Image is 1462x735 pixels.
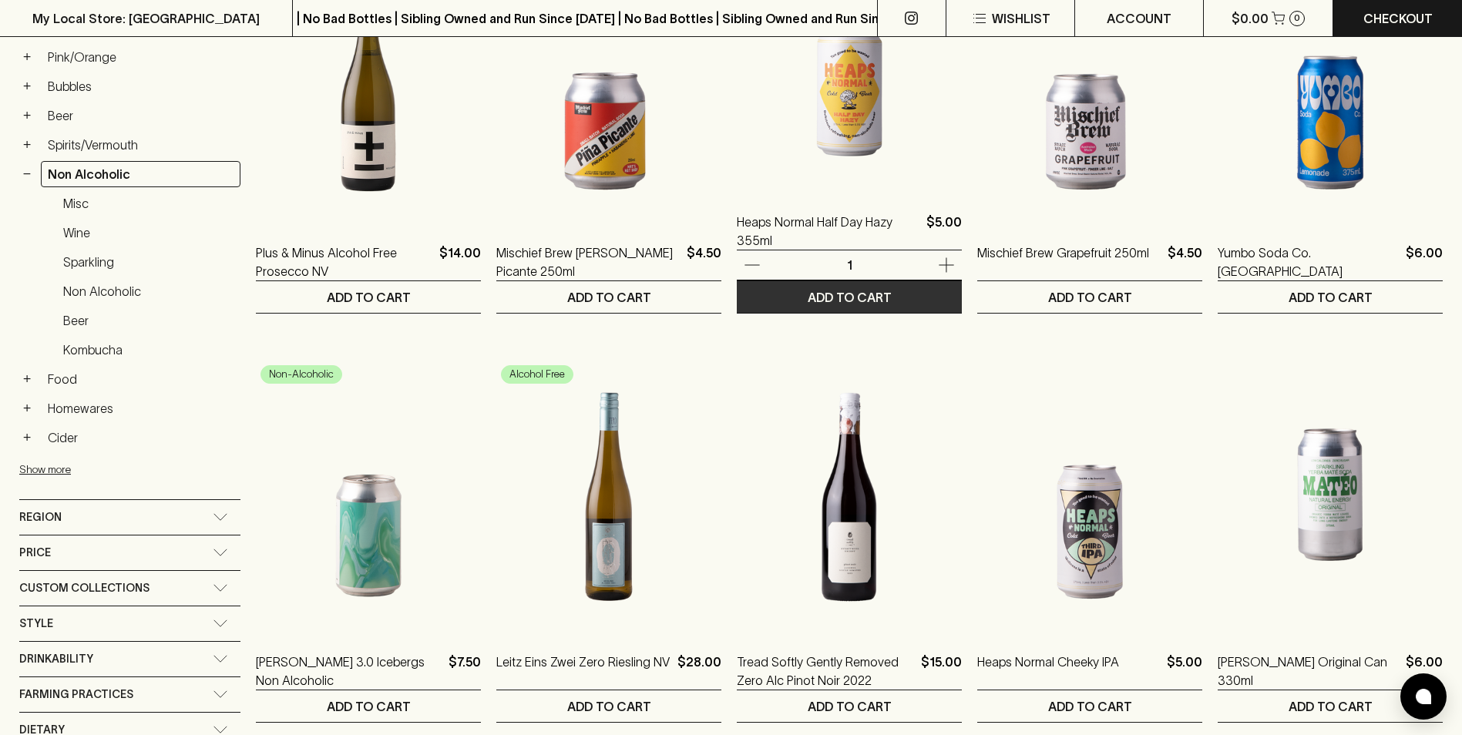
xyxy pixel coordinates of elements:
[327,697,411,716] p: ADD TO CART
[1048,697,1132,716] p: ADD TO CART
[19,649,93,669] span: Drinkability
[1363,9,1433,28] p: Checkout
[496,243,681,280] a: Mischief Brew [PERSON_NAME] Picante 250ml
[977,690,1202,722] button: ADD TO CART
[687,243,721,280] p: $4.50
[19,49,35,65] button: +
[1218,690,1443,722] button: ADD TO CART
[1107,9,1171,28] p: ACCOUNT
[19,543,51,562] span: Price
[1416,689,1431,704] img: bubble-icon
[56,278,240,304] a: Non Alcoholic
[41,102,240,129] a: Beer
[19,108,35,123] button: +
[41,425,240,451] a: Cider
[56,249,240,275] a: Sparkling
[737,281,962,313] button: ADD TO CART
[19,508,62,527] span: Region
[977,281,1202,313] button: ADD TO CART
[19,685,133,704] span: Farming Practices
[977,243,1149,280] a: Mischief Brew Grapefruit 250ml
[808,697,892,716] p: ADD TO CART
[41,73,240,99] a: Bubbles
[977,360,1202,629] img: Heaps Normal Cheeky IPA
[41,366,240,392] a: Food
[1218,281,1443,313] button: ADD TO CART
[19,571,240,606] div: Custom Collections
[567,697,651,716] p: ADD TO CART
[737,690,962,722] button: ADD TO CART
[19,137,35,153] button: +
[32,9,260,28] p: My Local Store: [GEOGRAPHIC_DATA]
[19,166,35,182] button: −
[41,395,240,421] a: Homewares
[992,9,1050,28] p: Wishlist
[737,360,962,629] img: Tread Softly Gently Removed Zero Alc Pinot Noir 2022
[19,579,150,598] span: Custom Collections
[256,243,433,280] a: Plus & Minus Alcohol Free Prosecco NV
[496,690,721,722] button: ADD TO CART
[1294,14,1300,22] p: 0
[41,161,240,187] a: Non Alcoholic
[977,653,1119,690] a: Heaps Normal Cheeky IPA
[19,614,53,633] span: Style
[19,535,240,570] div: Price
[19,401,35,416] button: +
[737,213,920,250] a: Heaps Normal Half Day Hazy 355ml
[41,44,240,70] a: Pink/Orange
[567,288,651,307] p: ADD TO CART
[19,606,240,641] div: Style
[677,653,721,690] p: $28.00
[56,307,240,334] a: Beer
[737,653,915,690] a: Tread Softly Gently Removed Zero Alc Pinot Noir 2022
[831,257,868,274] p: 1
[19,642,240,676] div: Drinkability
[1289,288,1373,307] p: ADD TO CART
[1168,243,1202,280] p: $4.50
[19,454,221,485] button: Show more
[449,653,481,690] p: $7.50
[41,132,240,158] a: Spirits/Vermouth
[19,371,35,387] button: +
[256,281,481,313] button: ADD TO CART
[1232,9,1269,28] p: $0.00
[327,288,411,307] p: ADD TO CART
[439,243,481,280] p: $14.00
[1218,360,1443,629] img: Mateo Soda Original Can 330ml
[1289,697,1373,716] p: ADD TO CART
[496,653,670,690] a: Leitz Eins Zwei Zero Riesling NV
[1167,653,1202,690] p: $5.00
[1406,653,1443,690] p: $6.00
[56,337,240,363] a: Kombucha
[496,360,721,629] img: Leitz Eins Zwei Zero Riesling NV
[926,213,962,250] p: $5.00
[256,360,481,629] img: TINA 3.0 Icebergs Non Alcoholic
[56,220,240,246] a: Wine
[256,690,481,722] button: ADD TO CART
[19,677,240,712] div: Farming Practices
[19,79,35,94] button: +
[56,190,240,216] a: Misc
[256,653,442,690] a: [PERSON_NAME] 3.0 Icebergs Non Alcoholic
[1218,653,1400,690] a: [PERSON_NAME] Original Can 330ml
[1218,243,1400,280] a: Yumbo Soda Co. [GEOGRAPHIC_DATA]
[496,281,721,313] button: ADD TO CART
[921,653,962,690] p: $15.00
[1048,288,1132,307] p: ADD TO CART
[808,288,892,307] p: ADD TO CART
[1406,243,1443,280] p: $6.00
[19,500,240,535] div: Region
[19,430,35,445] button: +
